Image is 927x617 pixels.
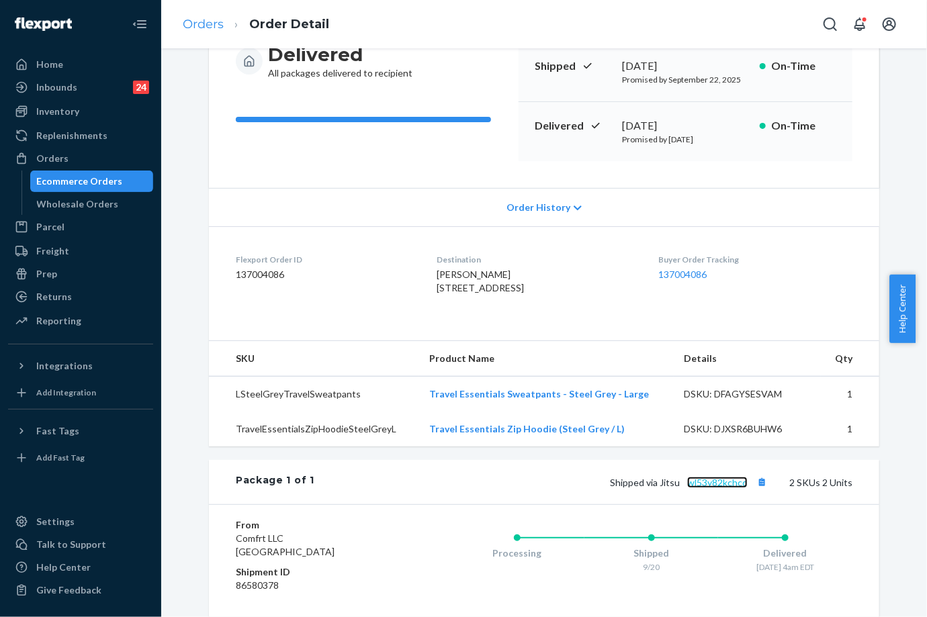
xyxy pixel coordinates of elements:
div: Talk to Support [36,538,106,551]
div: All packages delivered to recipient [268,42,412,80]
img: Flexport logo [15,17,72,31]
p: On-Time [771,118,836,134]
a: Prep [8,263,153,285]
ol: breadcrumbs [172,5,340,44]
div: 9/20 [584,561,719,573]
td: 1 [821,377,879,412]
a: Add Integration [8,382,153,404]
div: Give Feedback [36,583,101,597]
div: Delivered [718,547,852,560]
a: Home [8,54,153,75]
div: Package 1 of 1 [236,473,314,491]
button: Integrations [8,355,153,377]
span: Shipped via Jitsu [610,477,770,488]
div: [DATE] 4am EDT [718,561,852,573]
a: Travel Essentials Sweatpants - Steel Grey - Large [429,388,649,399]
span: Comfrt LLC [GEOGRAPHIC_DATA] [236,532,335,557]
button: Open notifications [846,11,873,38]
dt: Shipment ID [236,565,396,579]
a: Replenishments [8,125,153,146]
a: Ecommerce Orders [30,171,154,192]
div: DSKU: DFAGYSESVAM [685,387,811,401]
div: [DATE] [622,58,749,74]
button: Open account menu [876,11,903,38]
dt: Buyer Order Tracking [659,254,852,265]
div: 2 SKUs 2 Units [314,473,852,491]
a: wl53y82kchcd [687,477,748,488]
button: Open Search Box [817,11,844,38]
td: TravelEssentialsZipHoodieSteelGreyL [209,412,418,446]
div: Inventory [36,105,79,118]
div: DSKU: DJXSR6BUHW6 [685,422,811,436]
p: Delivered [535,118,611,134]
div: Shipped [584,547,719,560]
th: SKU [209,341,418,377]
button: Give Feedback [8,579,153,601]
a: Add Fast Tag [8,447,153,469]
th: Product Name [418,341,674,377]
a: Orders [8,148,153,169]
div: Freight [36,244,69,258]
div: Prep [36,267,57,281]
div: Wholesale Orders [37,197,119,211]
div: Fast Tags [36,424,79,438]
button: Fast Tags [8,420,153,442]
p: Promised by September 22, 2025 [622,74,749,85]
a: Travel Essentials Zip Hoodie (Steel Grey / L) [429,423,625,434]
div: [DATE] [622,118,749,134]
div: Reporting [36,314,81,328]
h3: Delivered [268,42,412,66]
button: Help Center [889,275,916,343]
div: Orders [36,152,69,165]
th: Qty [821,341,879,377]
div: Replenishments [36,129,107,142]
div: Parcel [36,220,64,234]
button: Copy tracking number [753,473,770,491]
dd: 137004086 [236,268,415,281]
span: [PERSON_NAME] [STREET_ADDRESS] [437,269,524,293]
p: Shipped [535,58,611,74]
th: Details [674,341,822,377]
td: LSteelGreyTravelSweatpants [209,377,418,412]
dt: From [236,518,396,532]
dt: Destination [437,254,637,265]
p: Promised by [DATE] [622,134,749,145]
a: Freight [8,240,153,262]
div: Add Fast Tag [36,452,85,463]
a: Reporting [8,310,153,332]
a: Wholesale Orders [30,193,154,215]
a: Talk to Support [8,534,153,555]
p: On-Time [771,58,836,74]
button: Close Navigation [126,11,153,38]
a: Orders [183,17,224,32]
dt: Flexport Order ID [236,254,415,265]
div: Processing [450,547,584,560]
a: Inventory [8,101,153,122]
div: Integrations [36,359,93,373]
a: Inbounds24 [8,77,153,98]
div: Home [36,58,63,71]
a: Order Detail [249,17,329,32]
td: 1 [821,412,879,446]
div: Help Center [36,561,91,574]
div: 24 [133,81,149,94]
div: Settings [36,515,75,528]
a: Help Center [8,557,153,578]
a: Parcel [8,216,153,238]
div: Inbounds [36,81,77,94]
a: Returns [8,286,153,307]
a: Settings [8,511,153,532]
dd: 86580378 [236,579,396,592]
div: Add Integration [36,387,96,398]
div: Ecommerce Orders [37,175,123,188]
a: 137004086 [659,269,707,280]
span: Order History [506,201,570,214]
div: Returns [36,290,72,303]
